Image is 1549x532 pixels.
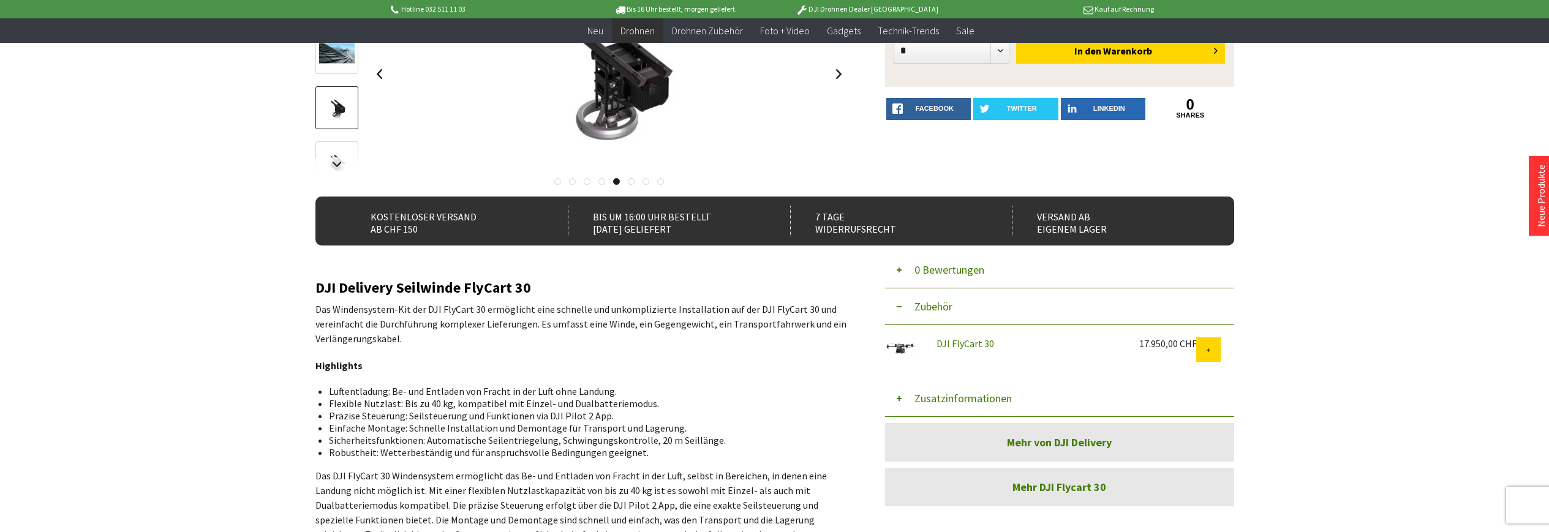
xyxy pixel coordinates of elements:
span: Sale [956,24,974,37]
a: Neu [579,18,612,43]
a: Foto + Video [752,18,818,43]
li: Luftentladung: Be- und Entladen von Fracht in der Luft ohne Landung. [329,385,839,397]
a: Mehr von DJI Delivery [885,423,1234,462]
a: Technik-Trends [869,18,948,43]
span: Warenkorb [1103,45,1152,57]
li: Sicherheitsfunktionen: Automatische Seilentriegelung, Schwingungskontrolle, 20 m Seillänge. [329,434,839,446]
div: 17.950,00 CHF [1139,337,1196,350]
span: Technik-Trends [878,24,939,37]
strong: Highlights [315,359,363,372]
span: Foto + Video [760,24,810,37]
div: Kostenloser Versand ab CHF 150 [346,206,541,236]
a: LinkedIn [1061,98,1146,120]
a: twitter [973,98,1058,120]
span: Neu [587,24,603,37]
a: Mehr DJI Flycart 30 [885,468,1234,506]
span: LinkedIn [1093,105,1125,112]
span: In den [1074,45,1101,57]
a: Sale [948,18,983,43]
a: facebook [886,98,971,120]
a: DJI FlyCart 30 [937,337,994,350]
p: DJI Drohnen Dealer [GEOGRAPHIC_DATA] [771,2,962,17]
div: 7 Tage Widerrufsrecht [790,206,986,236]
li: Einfache Montage: Schnelle Installation und Demontage für Transport und Lagerung. [329,422,839,434]
button: 0 Bewertungen [885,252,1234,288]
a: Neue Produkte [1535,165,1547,227]
div: Bis um 16:00 Uhr bestellt [DATE] geliefert [568,206,763,236]
button: Zubehör [885,288,1234,325]
span: Drohnen [620,24,655,37]
p: Das Windensystem-Kit der DJI FlyCart 30 ermöglicht eine schnelle und unkomplizierte Installation ... [315,302,848,346]
p: Hotline 032 511 11 03 [389,2,580,17]
li: Robustheit: Wetterbeständig und für anspruchsvolle Bedingungen geeignet. [329,446,839,459]
a: shares [1148,111,1233,119]
span: Drohnen Zubehör [672,24,743,37]
a: 0 [1148,98,1233,111]
button: Zusatzinformationen [885,380,1234,417]
a: Gadgets [818,18,869,43]
h2: DJI Delivery Seilwinde FlyCart 30 [315,280,848,296]
a: Drohnen Zubehör [663,18,752,43]
div: Versand ab eigenem Lager [1012,206,1207,236]
span: Gadgets [827,24,861,37]
p: Bis 16 Uhr bestellt, morgen geliefert. [580,2,771,17]
li: Präzise Steuerung: Seilsteuerung und Funktionen via DJI Pilot 2 App. [329,410,839,422]
img: DJI FlyCart 30 [885,337,916,359]
a: Drohnen [612,18,663,43]
span: twitter [1007,105,1037,112]
p: Kauf auf Rechnung [963,2,1154,17]
span: facebook [916,105,954,112]
button: In den Warenkorb [1016,38,1225,64]
li: Flexible Nutzlast: Bis zu 40 kg, kompatibel mit Einzel- und Dualbatteriemodus. [329,397,839,410]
